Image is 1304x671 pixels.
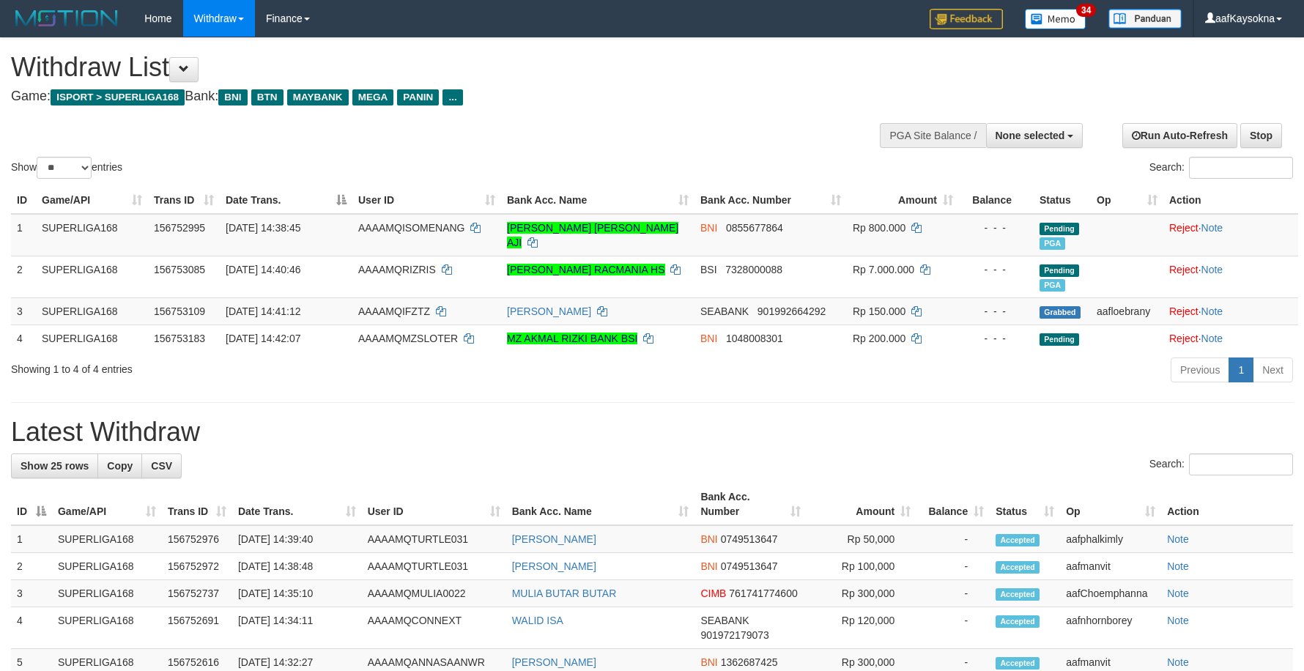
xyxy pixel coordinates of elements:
[1229,357,1253,382] a: 1
[1201,305,1223,317] a: Note
[358,222,464,234] span: AAAAMQISOMENANG
[996,615,1040,628] span: Accepted
[11,256,36,297] td: 2
[700,305,749,317] span: SEABANK
[52,525,162,553] td: SUPERLIGA168
[52,607,162,649] td: SUPERLIGA168
[507,264,665,275] a: [PERSON_NAME] RACMANIA HS
[996,130,1065,141] span: None selected
[807,525,916,553] td: Rp 50,000
[1040,223,1079,235] span: Pending
[916,580,990,607] td: -
[11,553,52,580] td: 2
[358,333,458,344] span: AAAAMQMZSLOTER
[1253,357,1293,382] a: Next
[512,587,617,599] a: MULIA BUTAR BUTAR
[1167,615,1189,626] a: Note
[1167,560,1189,572] a: Note
[694,187,847,214] th: Bank Acc. Number: activate to sort column ascending
[151,460,172,472] span: CSV
[1040,264,1079,277] span: Pending
[1091,187,1163,214] th: Op: activate to sort column ascending
[11,580,52,607] td: 3
[107,460,133,472] span: Copy
[362,607,506,649] td: AAAAMQCONNEXT
[442,89,462,105] span: ...
[162,607,232,649] td: 156752691
[11,418,1293,447] h1: Latest Withdraw
[807,607,916,649] td: Rp 120,000
[1108,9,1182,29] img: panduan.png
[853,264,914,275] span: Rp 7.000.000
[847,187,959,214] th: Amount: activate to sort column ascending
[1040,279,1065,292] span: Marked by aafsengchandara
[362,580,506,607] td: AAAAMQMULIA0022
[52,483,162,525] th: Game/API: activate to sort column ascending
[1060,607,1161,649] td: aafnhornborey
[700,222,717,234] span: BNI
[700,264,717,275] span: BSI
[1040,306,1081,319] span: Grabbed
[986,123,1083,148] button: None selected
[1163,256,1298,297] td: ·
[1240,123,1282,148] a: Stop
[11,483,52,525] th: ID: activate to sort column descending
[1091,297,1163,325] td: aafloebrany
[154,333,205,344] span: 156753183
[507,333,637,344] a: MZ AKMAL RIZKI BANK BSI
[162,553,232,580] td: 156752972
[36,256,148,297] td: SUPERLIGA168
[1163,325,1298,352] td: ·
[721,560,778,572] span: Copy 0749513647 to clipboard
[916,607,990,649] td: -
[996,534,1040,546] span: Accepted
[1034,187,1091,214] th: Status
[1076,4,1096,17] span: 34
[97,453,142,478] a: Copy
[916,483,990,525] th: Balance: activate to sort column ascending
[11,214,36,256] td: 1
[507,222,678,248] a: [PERSON_NAME] [PERSON_NAME] AJI
[52,553,162,580] td: SUPERLIGA168
[700,560,717,572] span: BNI
[1201,222,1223,234] a: Note
[996,588,1040,601] span: Accepted
[162,483,232,525] th: Trans ID: activate to sort column ascending
[1025,9,1086,29] img: Button%20Memo.svg
[965,220,1028,235] div: - - -
[362,553,506,580] td: AAAAMQTURTLE031
[226,222,300,234] span: [DATE] 14:38:45
[694,483,807,525] th: Bank Acc. Number: activate to sort column ascending
[251,89,284,105] span: BTN
[507,305,591,317] a: [PERSON_NAME]
[141,453,182,478] a: CSV
[148,187,220,214] th: Trans ID: activate to sort column ascending
[853,305,905,317] span: Rp 150.000
[1060,483,1161,525] th: Op: activate to sort column ascending
[11,525,52,553] td: 1
[700,615,749,626] span: SEABANK
[358,305,430,317] span: AAAAMQIFZTZ
[1060,525,1161,553] td: aafphalkimly
[362,525,506,553] td: AAAAMQTURTLE031
[11,7,122,29] img: MOTION_logo.png
[397,89,439,105] span: PANIN
[726,222,783,234] span: Copy 0855677864 to clipboard
[1167,656,1189,668] a: Note
[226,333,300,344] span: [DATE] 14:42:07
[1060,580,1161,607] td: aafChoemphanna
[226,264,300,275] span: [DATE] 14:40:46
[1189,157,1293,179] input: Search:
[512,656,596,668] a: [PERSON_NAME]
[352,89,394,105] span: MEGA
[1163,214,1298,256] td: ·
[154,305,205,317] span: 156753109
[1149,453,1293,475] label: Search:
[853,222,905,234] span: Rp 800.000
[11,157,122,179] label: Show entries
[1171,357,1229,382] a: Previous
[36,214,148,256] td: SUPERLIGA168
[880,123,985,148] div: PGA Site Balance /
[11,607,52,649] td: 4
[512,533,596,545] a: [PERSON_NAME]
